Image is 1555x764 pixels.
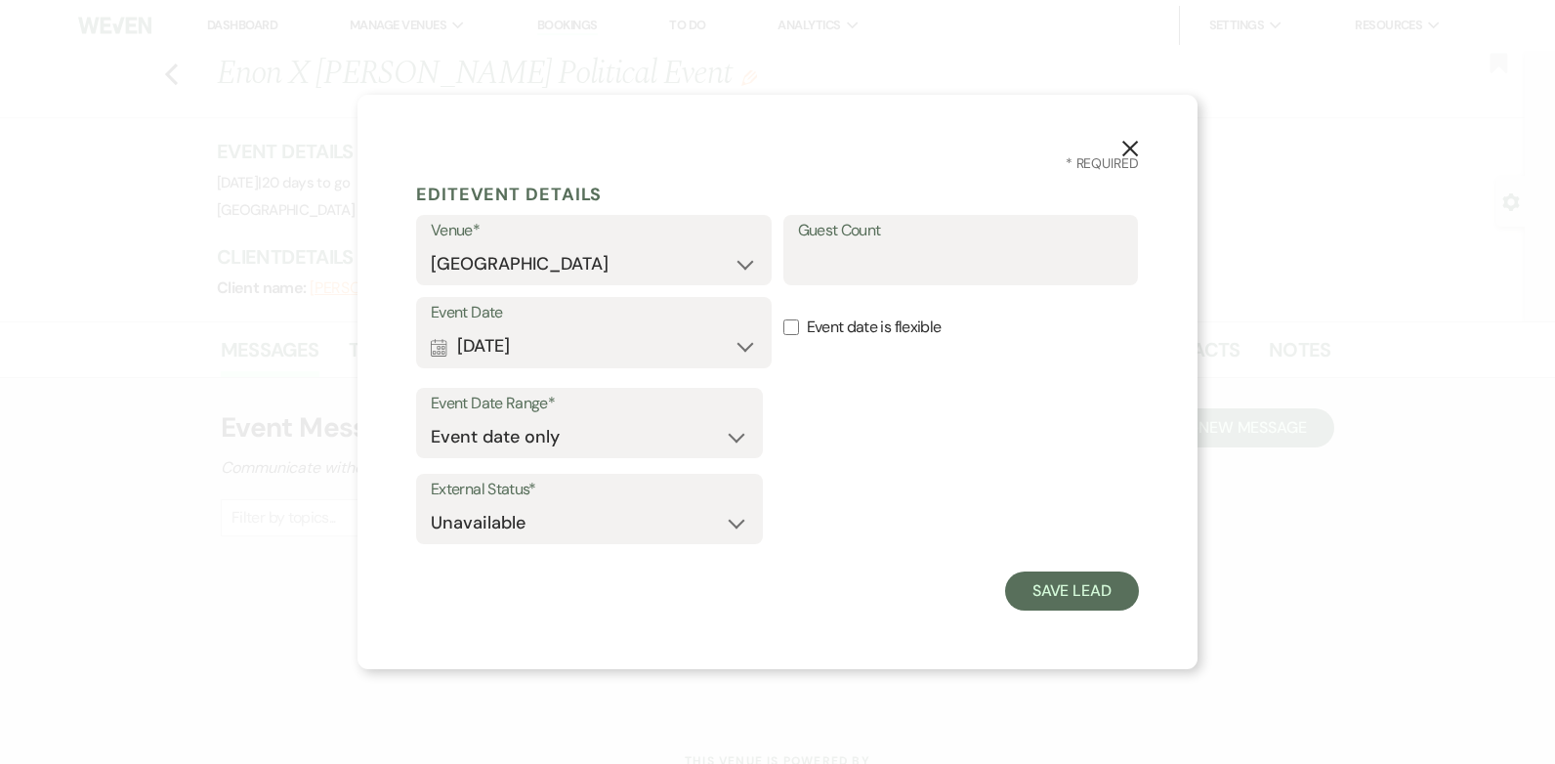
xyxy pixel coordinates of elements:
button: Save Lead [1005,572,1139,611]
button: [DATE] [431,327,757,366]
input: Event date is flexible [783,319,799,335]
h3: * Required [416,153,1139,174]
label: Event Date [431,299,757,327]
label: Event date is flexible [783,297,1139,359]
label: Event Date Range* [431,390,748,418]
h5: Edit Event Details [416,180,1139,209]
label: Venue* [431,217,757,245]
label: Guest Count [798,217,1124,245]
label: External Status* [431,476,748,504]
